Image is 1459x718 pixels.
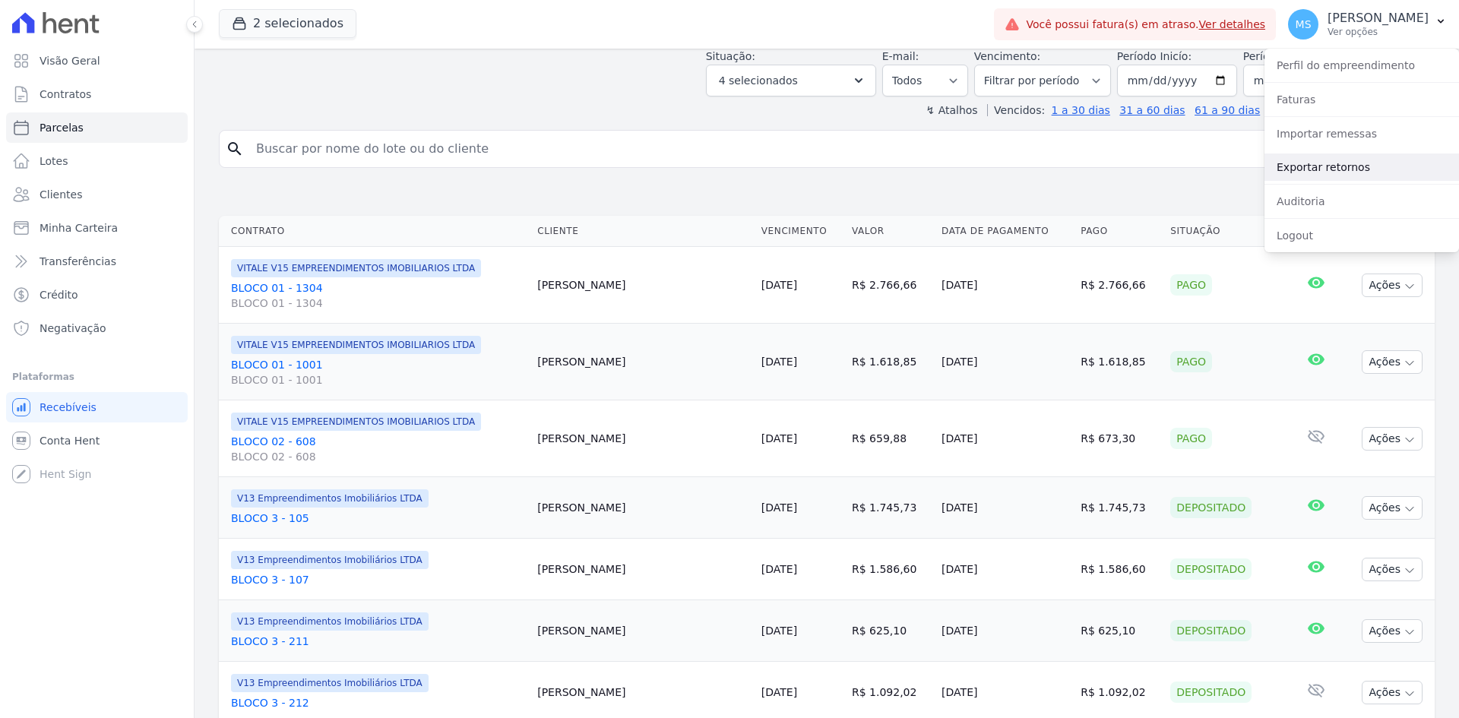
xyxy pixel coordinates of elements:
td: R$ 625,10 [1074,600,1164,662]
span: Transferências [40,254,116,269]
span: V13 Empreendimentos Imobiliários LTDA [231,551,429,569]
button: Ações [1362,558,1423,581]
a: BLOCO 3 - 107 [231,572,525,587]
td: [DATE] [935,324,1074,400]
div: Pago [1170,428,1212,449]
a: [DATE] [761,501,797,514]
a: 31 a 60 dias [1119,104,1185,116]
button: Ações [1362,350,1423,374]
div: Pago [1170,274,1212,296]
span: Clientes [40,187,82,202]
a: Crédito [6,280,188,310]
td: [PERSON_NAME] [531,400,755,477]
a: BLOCO 02 - 608BLOCO 02 - 608 [231,434,525,464]
td: [DATE] [935,539,1074,600]
a: 1 a 30 dias [1052,104,1110,116]
span: VITALE V15 EMPREENDIMENTOS IMOBILIARIOS LTDA [231,259,481,277]
button: MS [PERSON_NAME] Ver opções [1276,3,1459,46]
a: Visão Geral [6,46,188,76]
div: Plataformas [12,368,182,386]
a: Perfil do empreendimento [1264,52,1459,79]
div: Depositado [1170,620,1252,641]
button: Ações [1362,619,1423,643]
a: Parcelas [6,112,188,143]
span: Minha Carteira [40,220,118,236]
div: Pago [1170,351,1212,372]
button: Ações [1362,427,1423,451]
td: [DATE] [935,477,1074,539]
label: Situação: [706,50,755,62]
div: Depositado [1170,682,1252,703]
span: Visão Geral [40,53,100,68]
td: R$ 659,88 [846,400,935,477]
div: Depositado [1170,558,1252,580]
span: Crédito [40,287,78,302]
th: Vencimento [755,216,846,247]
a: Lotes [6,146,188,176]
label: E-mail: [882,50,919,62]
td: [DATE] [935,247,1074,324]
td: R$ 1.586,60 [1074,539,1164,600]
button: 2 selecionados [219,9,356,38]
a: [DATE] [761,625,797,637]
a: [DATE] [761,279,797,291]
span: Contratos [40,87,91,102]
td: R$ 625,10 [846,600,935,662]
a: 61 a 90 dias [1195,104,1260,116]
span: V13 Empreendimentos Imobiliários LTDA [231,489,429,508]
td: [PERSON_NAME] [531,477,755,539]
a: Ver detalhes [1199,18,1266,30]
td: [DATE] [935,600,1074,662]
td: [DATE] [935,400,1074,477]
a: Auditoria [1264,188,1459,215]
a: BLOCO 3 - 105 [231,511,525,526]
th: Pago [1074,216,1164,247]
a: Faturas [1264,86,1459,113]
span: V13 Empreendimentos Imobiliários LTDA [231,612,429,631]
input: Buscar por nome do lote ou do cliente [247,134,1428,164]
span: Recebíveis [40,400,97,415]
a: Transferências [6,246,188,277]
label: Período Fim: [1243,49,1363,65]
button: Ações [1362,274,1423,297]
th: Situação [1164,216,1290,247]
span: Conta Hent [40,433,100,448]
label: ↯ Atalhos [926,104,977,116]
td: R$ 1.618,85 [846,324,935,400]
a: Contratos [6,79,188,109]
a: Importar remessas [1264,120,1459,147]
span: BLOCO 02 - 608 [231,449,525,464]
span: BLOCO 01 - 1304 [231,296,525,311]
a: Clientes [6,179,188,210]
td: [PERSON_NAME] [531,247,755,324]
button: Ações [1362,496,1423,520]
span: VITALE V15 EMPREENDIMENTOS IMOBILIARIOS LTDA [231,336,481,354]
a: [DATE] [761,432,797,444]
label: Vencidos: [987,104,1045,116]
a: BLOCO 01 - 1001BLOCO 01 - 1001 [231,357,525,387]
span: Negativação [40,321,106,336]
td: [PERSON_NAME] [531,324,755,400]
a: Logout [1264,222,1459,249]
a: [DATE] [761,563,797,575]
button: 4 selecionados [706,65,876,96]
td: R$ 2.766,66 [846,247,935,324]
th: Cliente [531,216,755,247]
a: Minha Carteira [6,213,188,243]
a: BLOCO 3 - 212 [231,695,525,710]
th: Data de Pagamento [935,216,1074,247]
span: MS [1296,19,1312,30]
th: Valor [846,216,935,247]
a: Negativação [6,313,188,343]
a: Conta Hent [6,425,188,456]
span: Você possui fatura(s) em atraso. [1026,17,1265,33]
p: [PERSON_NAME] [1328,11,1429,26]
a: [DATE] [761,356,797,368]
span: Lotes [40,153,68,169]
td: R$ 1.745,73 [846,477,935,539]
a: BLOCO 3 - 211 [231,634,525,649]
span: V13 Empreendimentos Imobiliários LTDA [231,674,429,692]
a: Recebíveis [6,392,188,422]
td: R$ 1.586,60 [846,539,935,600]
span: Parcelas [40,120,84,135]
